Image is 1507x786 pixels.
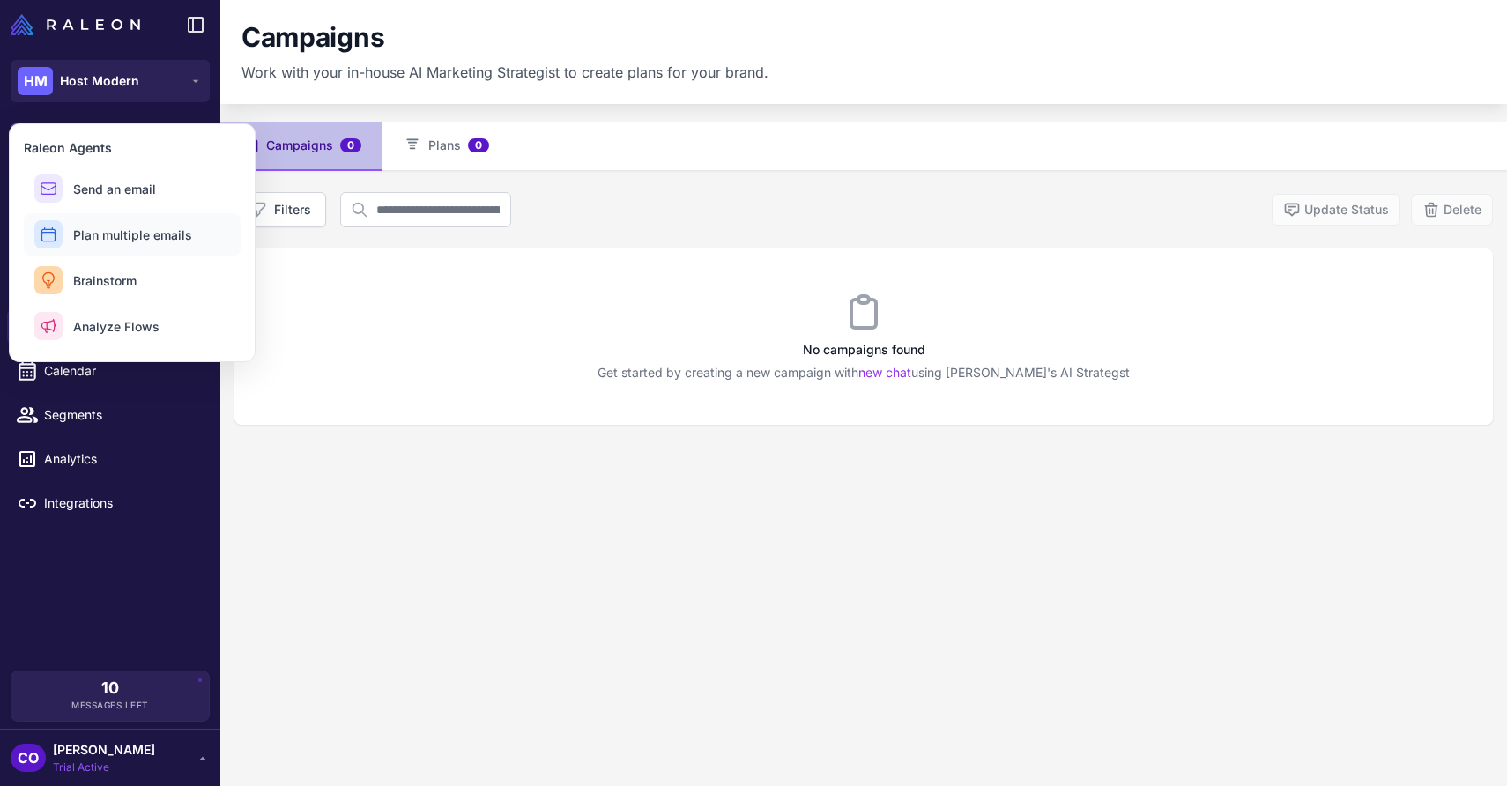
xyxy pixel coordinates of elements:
span: Send an email [73,180,156,198]
a: Campaigns [7,308,213,345]
a: Integrations [7,485,213,522]
span: Host Modern [60,71,139,91]
span: Calendar [44,361,199,381]
img: Raleon Logo [11,14,140,35]
button: Delete [1411,194,1493,226]
span: 0 [340,138,361,152]
p: Work with your in-house AI Marketing Strategist to create plans for your brand. [241,62,768,83]
h3: Raleon Agents [24,138,241,157]
div: CO [11,744,46,772]
button: Campaigns0 [220,122,382,171]
a: Calendar [7,352,213,389]
p: Get started by creating a new campaign with using [PERSON_NAME]'s AI Strategst [234,363,1493,382]
span: Plan multiple emails [73,226,192,244]
span: Analyze Flows [73,317,160,336]
button: Update Status [1272,194,1400,226]
span: Brainstorm [73,271,137,290]
button: Plan multiple emails [24,213,241,256]
button: Send an email [24,167,241,210]
button: Plans0 [382,122,510,171]
button: HMHost Modern [11,60,210,102]
a: Raleon Logo [11,14,147,35]
span: Segments [44,405,199,425]
span: 10 [101,680,119,696]
a: new chat [858,365,911,380]
button: Analyze Flows [24,305,241,347]
a: Email Design [7,264,213,301]
span: 0 [468,138,489,152]
a: Analytics [7,441,213,478]
a: Knowledge [7,220,213,257]
span: Trial Active [53,760,155,775]
a: Segments [7,397,213,434]
span: Messages Left [71,699,149,712]
h1: Campaigns [241,21,384,55]
div: HM [18,67,53,95]
span: Analytics [44,449,199,469]
span: Integrations [44,493,199,513]
span: [PERSON_NAME] [53,740,155,760]
a: Chats [7,176,213,213]
button: Filters [234,192,326,227]
h3: No campaigns found [234,340,1493,360]
button: Brainstorm [24,259,241,301]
